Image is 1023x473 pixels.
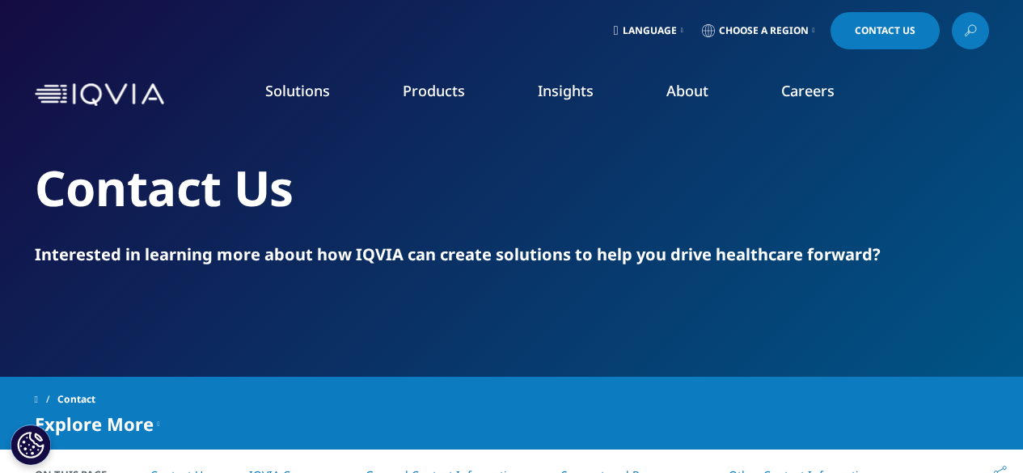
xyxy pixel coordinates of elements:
[35,414,154,433] span: Explore More
[171,57,989,133] nav: Primary
[35,158,989,218] h2: Contact Us
[403,81,465,100] a: Products
[57,385,95,414] span: Contact
[265,81,330,100] a: Solutions
[781,81,835,100] a: Careers
[855,26,915,36] span: Contact Us
[35,243,989,266] div: Interested in learning more about how IQVIA can create solutions to help you drive healthcare for...
[623,24,677,37] span: Language
[538,81,594,100] a: Insights
[831,12,940,49] a: Contact Us
[719,24,809,37] span: Choose a Region
[666,81,708,100] a: About
[35,83,164,107] img: IQVIA Healthcare Information Technology and Pharma Clinical Research Company
[11,424,51,465] button: Cookie Settings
